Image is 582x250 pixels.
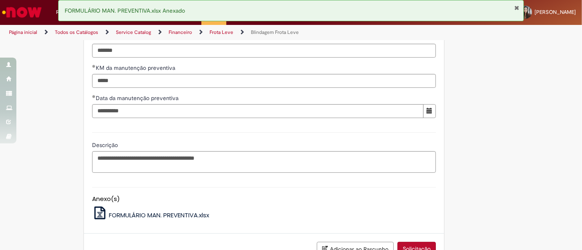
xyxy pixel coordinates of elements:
a: Frota Leve [210,29,233,36]
a: Página inicial [9,29,37,36]
a: Blindagem Frota Leve [251,29,299,36]
span: Requisições [56,8,85,16]
input: Placa [92,44,436,58]
a: Todos os Catálogos [55,29,98,36]
button: Mostrar calendário para Data da manutenção preventiva [423,104,436,118]
span: Placa [96,34,111,41]
span: KM da manutenção preventiva [96,64,177,71]
img: ServiceNow [1,4,43,20]
input: Data da manutenção preventiva 23 June 2025 Monday [92,104,424,118]
a: FORMULÁRIO MAN. PREVENTIVA.xlsx [92,211,210,219]
span: Descrição [92,141,120,149]
a: Financeiro [169,29,192,36]
button: Fechar Notificação [514,4,519,11]
a: Service Catalog [116,29,151,36]
span: FORMULÁRIO MAN. PREVENTIVA.xlsx [109,211,209,219]
span: Data da manutenção preventiva [96,94,180,102]
textarea: Descrição [92,151,436,173]
span: Obrigatório Preenchido [92,95,96,98]
input: KM da manutenção preventiva [92,74,436,88]
span: FORMULÁRIO MAN. PREVENTIVA.xlsx Anexado [65,7,185,14]
span: Obrigatório Preenchido [92,65,96,68]
span: [PERSON_NAME] [535,9,576,16]
h5: Anexo(s) [92,196,436,203]
ul: Trilhas de página [6,25,382,40]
